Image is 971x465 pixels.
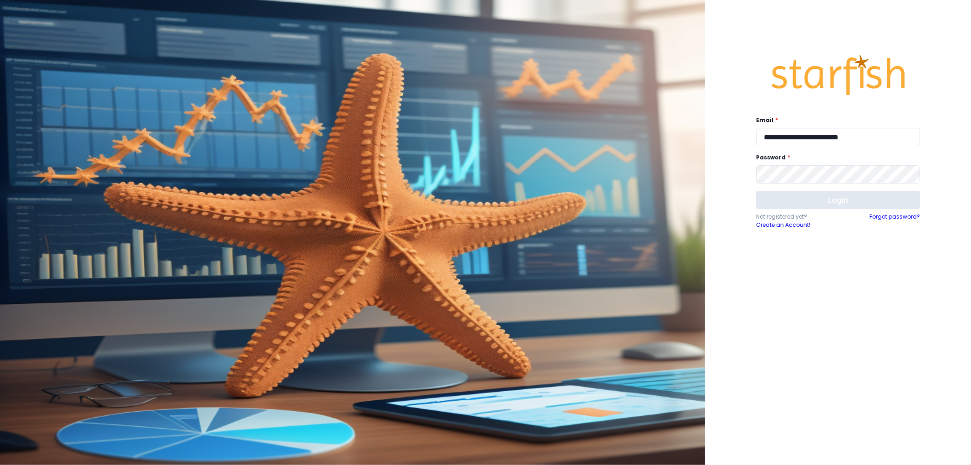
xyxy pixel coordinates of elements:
p: Not registered yet? [756,213,838,221]
img: Logo.42cb71d561138c82c4ab.png [770,46,906,104]
label: Email [756,116,915,124]
a: Forgot password? [869,213,920,229]
button: Login [756,191,920,209]
a: Create an Account! [756,221,838,229]
label: Password [756,153,915,162]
